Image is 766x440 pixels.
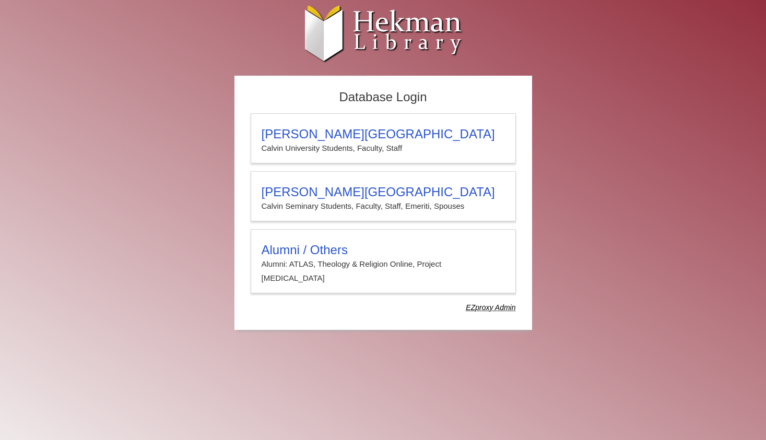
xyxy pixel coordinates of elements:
h3: Alumni / Others [262,243,505,257]
a: [PERSON_NAME][GEOGRAPHIC_DATA]Calvin Seminary Students, Faculty, Staff, Emeriti, Spouses [251,171,516,221]
p: Alumni: ATLAS, Theology & Religion Online, Project [MEDICAL_DATA] [262,257,505,285]
a: [PERSON_NAME][GEOGRAPHIC_DATA]Calvin University Students, Faculty, Staff [251,113,516,163]
h3: [PERSON_NAME][GEOGRAPHIC_DATA] [262,127,505,141]
p: Calvin Seminary Students, Faculty, Staff, Emeriti, Spouses [262,199,505,213]
h3: [PERSON_NAME][GEOGRAPHIC_DATA] [262,185,505,199]
p: Calvin University Students, Faculty, Staff [262,141,505,155]
dfn: Use Alumni login [466,303,515,312]
summary: Alumni / OthersAlumni: ATLAS, Theology & Religion Online, Project [MEDICAL_DATA] [262,243,505,285]
h2: Database Login [245,87,521,108]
